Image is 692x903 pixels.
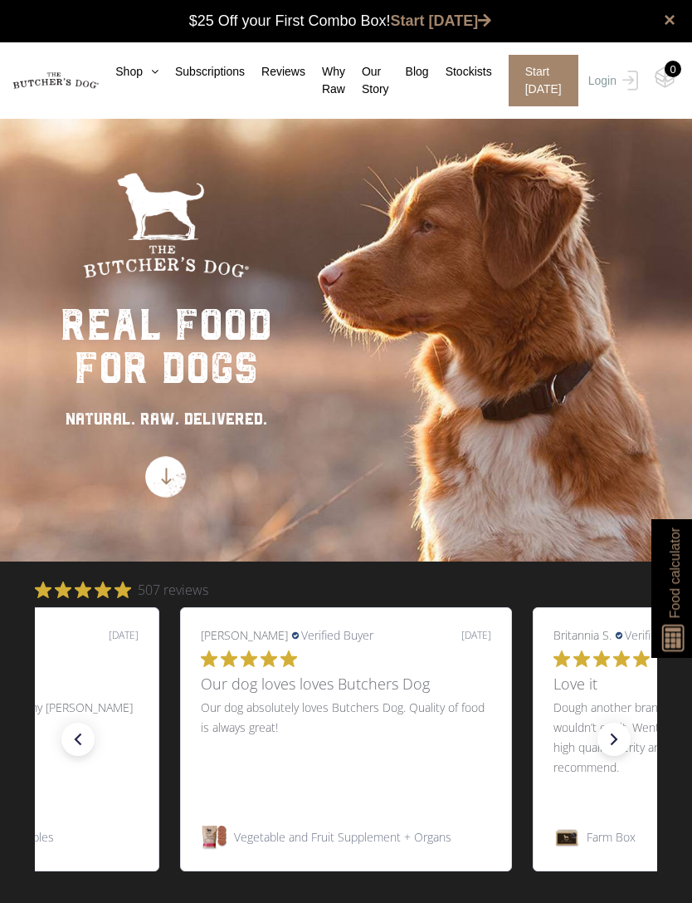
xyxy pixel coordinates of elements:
a: close [664,10,675,30]
a: Why Raw [305,63,345,98]
li: slide 1 out of 7 [180,607,513,871]
img: TBD_Cart-Empty.png [655,66,675,88]
a: Start [DATE] [492,55,584,106]
span: [PERSON_NAME] [201,628,288,642]
span: 507 reviews [138,580,208,601]
div: 7 slides [35,607,658,871]
div: real food for dogs [61,303,272,390]
span: Start [DATE] [509,55,578,106]
a: Subscriptions [158,63,245,81]
div: next slide [597,723,631,756]
a: Shop [99,63,158,81]
span: Vegetable and Fruit Supplement + Organs [234,831,451,844]
div: [DATE] [109,628,139,642]
p: Our dog absolutely loves Butchers Dog. Quality of food is always great! [201,698,491,814]
a: Blog [389,63,429,81]
div: previous slide [61,723,95,756]
h3: Our dog loves loves Butchers Dog [201,674,491,694]
div: [DATE] [461,628,491,642]
span: Verified Buyer [301,628,373,642]
span: Britannia S. [553,628,612,642]
div: NATURAL. RAW. DELIVERED. [61,406,272,431]
span: Farm Box [587,831,636,844]
div: Navigate to Vegetable and Fruit Supplement + Organs [201,824,491,851]
a: Start [DATE] [391,12,492,29]
span: Food calculator [665,528,685,618]
a: Login [584,55,638,106]
div: 0 [665,61,681,77]
a: Reviews [245,63,305,81]
div: 4.8737674 star rating [35,580,208,601]
a: Our Story [345,63,389,98]
a: Stockists [429,63,492,81]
